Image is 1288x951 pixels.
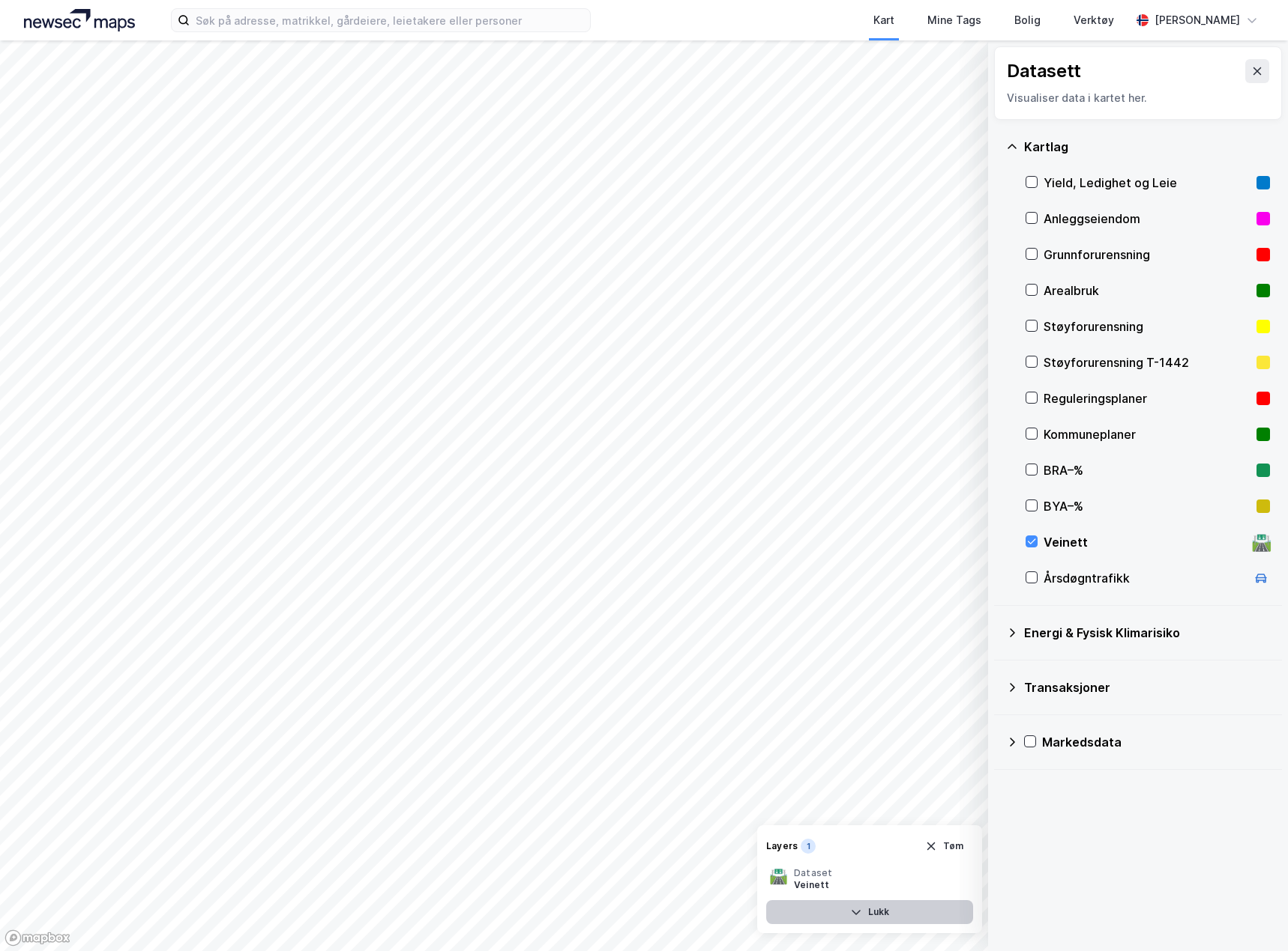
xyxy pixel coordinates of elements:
[1044,210,1251,228] div: Anleggseiendom
[1024,138,1270,156] div: Kartlag
[1044,569,1246,587] div: Årsdøgntrafikk
[766,840,798,852] div: Layers
[24,9,135,31] img: logo.a4113a55bc3d86da70a041830d287a7e.svg
[1044,497,1251,515] div: BYA–%
[915,834,973,858] button: Tøm
[1213,879,1288,951] iframe: Chat Widget
[1007,89,1269,107] div: Visualiser data i kartet her.
[1044,246,1251,264] div: Grunnforurensning
[1213,879,1288,951] div: Kontrollprogram for chat
[794,867,832,879] div: Dataset
[1044,533,1246,551] div: Veinett
[190,9,590,31] input: Søk på adresse, matrikkel, gårdeiere, leietakere eller personer
[1044,174,1251,192] div: Yield, Ledighet og Leie
[766,900,973,924] button: Lukk
[1251,532,1272,552] div: 🛣️
[1044,425,1251,443] div: Kommuneplaner
[1014,11,1041,29] div: Bolig
[1074,11,1114,29] div: Verktøy
[1024,678,1270,696] div: Transaksjoner
[801,839,816,854] div: 1
[1044,353,1251,371] div: Støyforurensning T-1442
[1024,624,1270,642] div: Energi & Fysisk Klimarisiko
[927,11,981,29] div: Mine Tags
[1155,11,1240,29] div: [PERSON_NAME]
[769,867,788,891] div: 🛣️
[1044,389,1251,407] div: Reguleringsplaner
[1044,282,1251,300] div: Arealbruk
[873,11,894,29] div: Kart
[1042,733,1270,751] div: Markedsdata
[1044,461,1251,479] div: BRA–%
[794,879,832,891] div: Veinett
[1044,317,1251,335] div: Støyforurensning
[1007,59,1081,83] div: Datasett
[4,929,70,947] a: Mapbox homepage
